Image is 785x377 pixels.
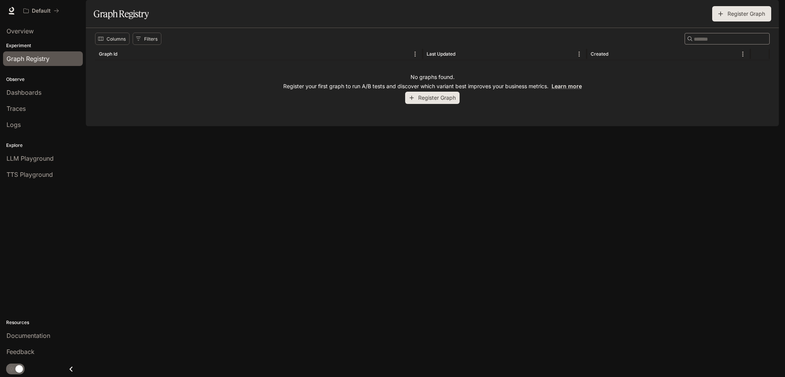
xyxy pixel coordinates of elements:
a: Learn more [552,83,582,89]
button: All workspaces [20,3,62,18]
button: Menu [573,48,585,60]
button: Sort [456,48,468,60]
button: Menu [737,48,749,60]
p: No graphs found. [411,73,455,81]
button: Register Graph [712,6,771,21]
button: Show filters [133,33,161,45]
p: Register your first graph to run A/B tests and discover which variant best improves your business... [283,82,582,90]
h1: Graph Registry [94,6,149,21]
div: Graph Id [99,51,117,57]
button: Sort [118,48,130,60]
button: Select columns [95,33,130,45]
button: Register Graph [405,92,460,104]
button: Menu [409,48,421,60]
div: Created [591,51,608,57]
div: Search [685,33,770,44]
p: Default [32,8,51,14]
button: Sort [609,48,621,60]
div: Last Updated [427,51,455,57]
